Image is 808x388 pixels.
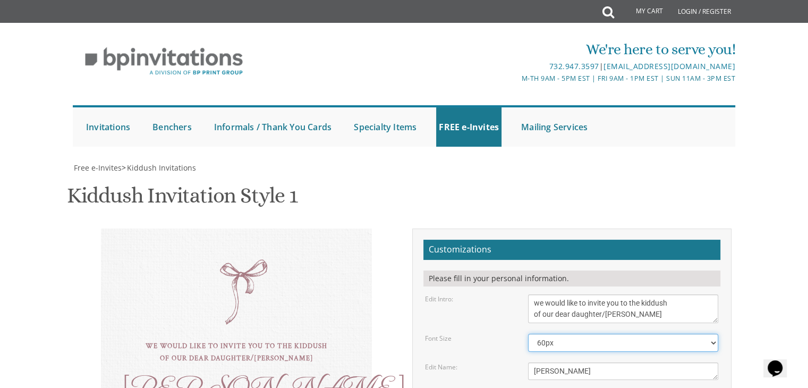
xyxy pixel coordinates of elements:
a: Free e-Invites [73,163,122,173]
a: Invitations [83,107,133,147]
a: My Cart [613,1,670,22]
h2: Customizations [423,240,720,260]
label: Edit Name: [425,362,457,372]
a: Mailing Services [518,107,590,147]
div: M-Th 9am - 5pm EST | Fri 9am - 1pm EST | Sun 11am - 3pm EST [294,73,735,84]
span: Kiddush Invitations [127,163,196,173]
label: Edit Intro: [425,294,453,303]
iframe: chat widget [763,345,797,377]
div: we would like to invite you to the kiddush of our dear daughter/[PERSON_NAME] [122,340,351,365]
img: BP Invitation Loft [73,39,255,83]
a: Specialty Items [351,107,419,147]
a: 732.947.3597 [549,61,599,71]
label: Font Size [425,334,452,343]
a: [EMAIL_ADDRESS][DOMAIN_NAME] [603,61,735,71]
span: Free e-Invites [74,163,122,173]
div: We're here to serve you! [294,39,735,60]
a: Informals / Thank You Cards [211,107,334,147]
div: Please fill in your personal information. [423,271,720,286]
h1: Kiddush Invitation Style 1 [67,184,297,215]
span: > [122,163,196,173]
a: Benchers [150,107,194,147]
a: FREE e-Invites [436,107,501,147]
textarea: Dassi [528,362,718,380]
a: Kiddush Invitations [126,163,196,173]
div: | [294,60,735,73]
textarea: we would like to invite you to the kiddush of our dear daughter/[PERSON_NAME] [528,294,718,323]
